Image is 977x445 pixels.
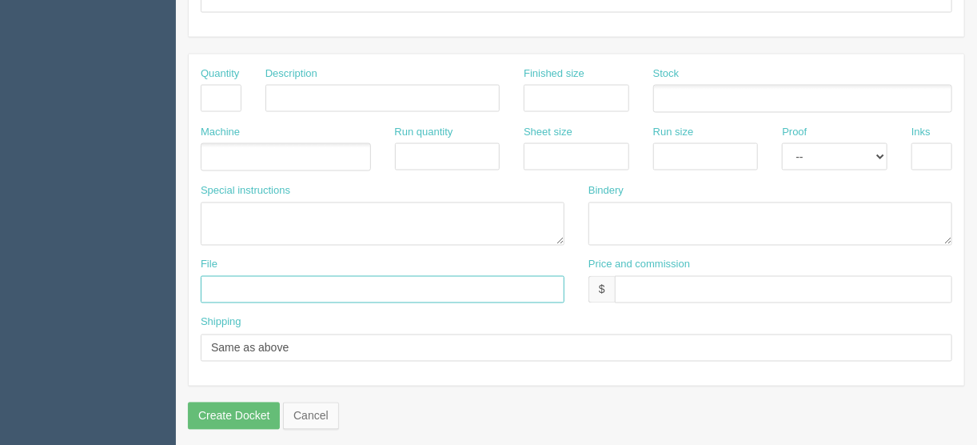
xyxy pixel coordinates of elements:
label: Run quantity [395,125,453,140]
label: Quantity [201,66,239,82]
label: File [201,258,217,273]
label: Shipping [201,315,241,331]
label: Inks [911,125,931,140]
label: Proof [782,125,807,140]
span: translation missing: en.helpers.links.cancel [293,410,329,423]
label: Special instructions [201,183,290,198]
label: Run size [653,125,694,140]
label: Machine [201,125,240,140]
label: Sheet size [524,125,572,140]
a: Cancel [283,403,339,430]
label: Description [265,66,317,82]
label: Finished size [524,66,584,82]
textarea: ARB - Trim, 3m [PERSON_NAME] and mask - $Included above [588,202,952,246]
input: Create Docket [188,403,280,430]
label: Price and commission [588,258,690,273]
label: Bindery [588,183,624,198]
div: $ [588,276,615,303]
label: Stock [653,66,680,82]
